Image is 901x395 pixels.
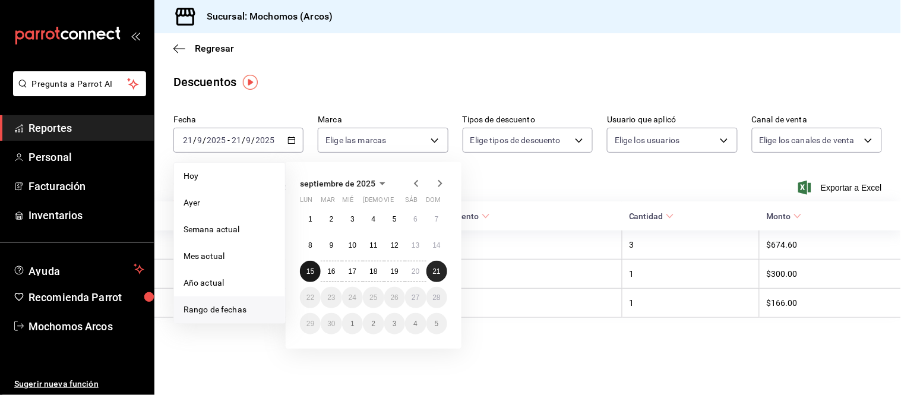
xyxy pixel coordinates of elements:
abbr: viernes [384,196,394,208]
button: 15 de septiembre de 2025 [300,261,321,282]
span: Exportar a Excel [801,181,882,195]
label: Fecha [173,116,304,124]
th: $166.00 [760,289,901,318]
span: / [203,135,206,145]
button: 1 de septiembre de 2025 [300,208,321,230]
abbr: 20 de septiembre de 2025 [412,267,419,276]
button: 3 de septiembre de 2025 [342,208,363,230]
abbr: 5 de octubre de 2025 [435,320,439,328]
abbr: 10 de septiembre de 2025 [349,241,356,249]
button: 4 de septiembre de 2025 [363,208,384,230]
input: ---- [255,135,276,145]
button: 17 de septiembre de 2025 [342,261,363,282]
button: 18 de septiembre de 2025 [363,261,384,282]
button: 22 de septiembre de 2025 [300,287,321,308]
button: 7 de septiembre de 2025 [426,208,447,230]
input: -- [246,135,252,145]
button: 2 de septiembre de 2025 [321,208,342,230]
th: Orden [402,230,622,260]
abbr: 21 de septiembre de 2025 [433,267,441,276]
abbr: 23 de septiembre de 2025 [327,293,335,302]
abbr: 19 de septiembre de 2025 [391,267,399,276]
span: Cantidad [629,211,674,221]
img: Tooltip marker [243,75,258,90]
abbr: 22 de septiembre de 2025 [306,293,314,302]
button: septiembre de 2025 [300,176,390,191]
abbr: 30 de septiembre de 2025 [327,320,335,328]
abbr: 18 de septiembre de 2025 [369,267,377,276]
button: 27 de septiembre de 2025 [405,287,426,308]
button: 26 de septiembre de 2025 [384,287,405,308]
span: Pregunta a Parrot AI [32,78,128,90]
abbr: 15 de septiembre de 2025 [306,267,314,276]
abbr: 2 de octubre de 2025 [372,320,376,328]
th: $674.60 [760,230,901,260]
th: [PERSON_NAME] [154,260,402,289]
label: Marca [318,116,448,124]
abbr: miércoles [342,196,353,208]
button: 30 de septiembre de 2025 [321,313,342,334]
button: 23 de septiembre de 2025 [321,287,342,308]
button: 4 de octubre de 2025 [405,313,426,334]
button: 5 de octubre de 2025 [426,313,447,334]
abbr: jueves [363,196,433,208]
abbr: 2 de septiembre de 2025 [330,215,334,223]
th: [PERSON_NAME] [154,289,402,318]
abbr: 5 de septiembre de 2025 [393,215,397,223]
th: Artículo [402,289,622,318]
label: Usuario que aplicó [607,116,737,124]
button: 10 de septiembre de 2025 [342,235,363,256]
abbr: 11 de septiembre de 2025 [369,241,377,249]
button: open_drawer_menu [131,31,140,40]
abbr: 25 de septiembre de 2025 [369,293,377,302]
abbr: 1 de octubre de 2025 [350,320,355,328]
span: Regresar [195,43,234,54]
abbr: 12 de septiembre de 2025 [391,241,399,249]
abbr: 6 de septiembre de 2025 [413,215,418,223]
span: Personal [29,149,144,165]
abbr: 17 de septiembre de 2025 [349,267,356,276]
span: septiembre de 2025 [300,179,375,188]
th: 1 [622,260,759,289]
abbr: 24 de septiembre de 2025 [349,293,356,302]
span: Sugerir nueva función [14,378,144,390]
button: Regresar [173,43,234,54]
abbr: 13 de septiembre de 2025 [412,241,419,249]
button: 9 de septiembre de 2025 [321,235,342,256]
abbr: sábado [405,196,418,208]
th: Artículo [402,260,622,289]
button: 28 de septiembre de 2025 [426,287,447,308]
abbr: 4 de octubre de 2025 [413,320,418,328]
abbr: 8 de septiembre de 2025 [308,241,312,249]
span: Facturación [29,178,144,194]
button: 1 de octubre de 2025 [342,313,363,334]
span: / [242,135,245,145]
span: Mes actual [184,250,276,263]
span: Hoy [184,170,276,182]
span: Elige los usuarios [615,134,679,146]
button: 29 de septiembre de 2025 [300,313,321,334]
abbr: 3 de octubre de 2025 [393,320,397,328]
span: - [227,135,230,145]
abbr: 29 de septiembre de 2025 [306,320,314,328]
button: 8 de septiembre de 2025 [300,235,321,256]
abbr: 27 de septiembre de 2025 [412,293,419,302]
input: -- [231,135,242,145]
input: -- [197,135,203,145]
button: 13 de septiembre de 2025 [405,235,426,256]
label: Canal de venta [752,116,882,124]
button: 21 de septiembre de 2025 [426,261,447,282]
button: 16 de septiembre de 2025 [321,261,342,282]
button: 2 de octubre de 2025 [363,313,384,334]
button: 24 de septiembre de 2025 [342,287,363,308]
button: 3 de octubre de 2025 [384,313,405,334]
span: Reportes [29,120,144,136]
label: Tipos de descuento [463,116,593,124]
span: Ayuda [29,262,129,276]
th: 3 [622,230,759,260]
abbr: 26 de septiembre de 2025 [391,293,399,302]
abbr: 28 de septiembre de 2025 [433,293,441,302]
span: Elige los canales de venta [760,134,855,146]
th: [PERSON_NAME] [154,230,402,260]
